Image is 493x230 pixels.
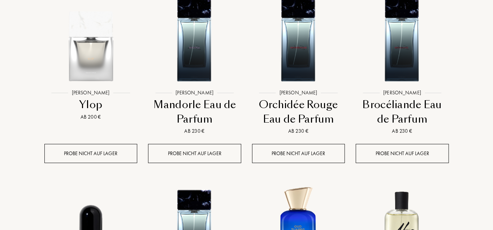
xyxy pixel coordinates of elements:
[359,98,446,126] div: Brocéliande Eau de Parfum
[151,127,238,135] div: Ab 230 €
[255,127,342,135] div: Ab 230 €
[151,98,238,126] div: Mandorle Eau de Parfum
[252,144,345,163] div: Probe nicht auf Lager
[47,98,135,112] div: Ylop
[359,127,446,135] div: Ab 230 €
[148,144,241,163] div: Probe nicht auf Lager
[255,98,342,126] div: Orchidée Rouge Eau de Parfum
[44,144,138,163] div: Probe nicht auf Lager
[356,144,449,163] div: Probe nicht auf Lager
[47,113,135,121] div: Ab 200 €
